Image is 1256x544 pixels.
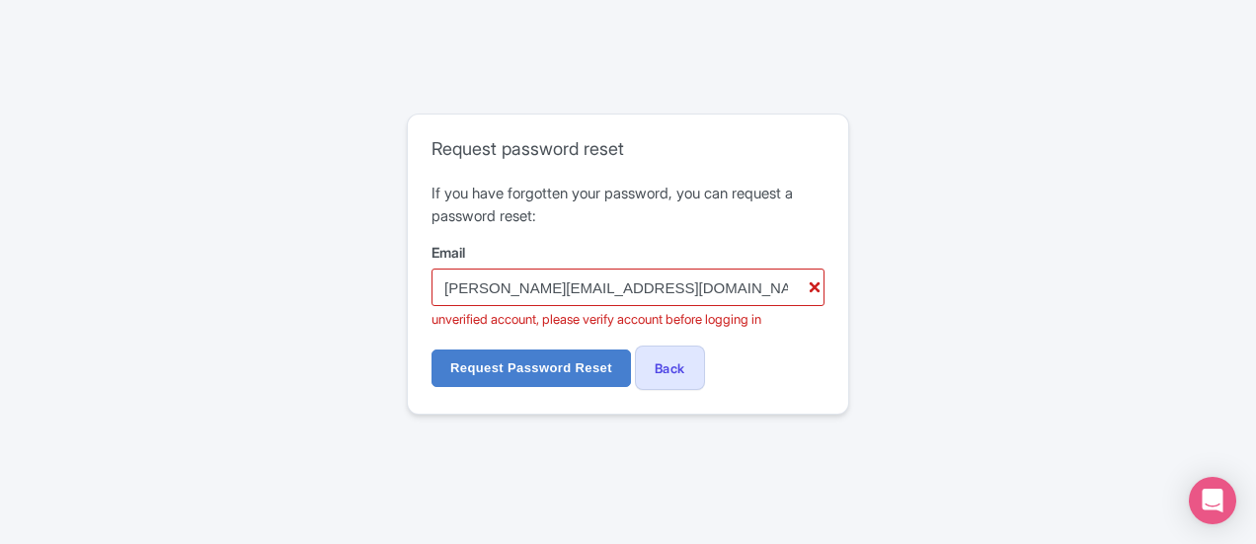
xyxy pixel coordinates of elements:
[432,242,824,263] label: Email
[432,350,631,387] input: Request Password Reset
[432,138,824,160] h2: Request password reset
[432,310,824,330] div: unverified account, please verify account before logging in
[1189,477,1236,524] div: Open Intercom Messenger
[635,346,705,390] a: Back
[432,183,824,227] p: If you have forgotten your password, you can request a password reset:
[432,269,824,306] input: username@example.com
